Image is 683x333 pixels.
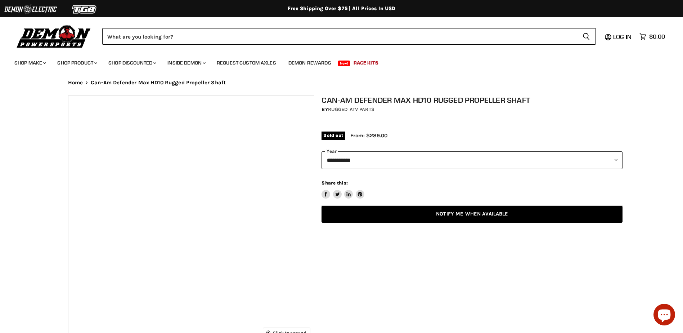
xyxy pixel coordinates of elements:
[613,33,632,40] span: Log in
[322,180,347,186] span: Share this:
[9,55,50,70] a: Shop Make
[52,55,102,70] a: Shop Product
[4,3,58,16] img: Demon Electric Logo 2
[328,106,374,112] a: Rugged ATV Parts
[649,33,665,40] span: $0.00
[54,5,630,12] div: Free Shipping Over $75 | All Prices In USD
[636,31,669,42] a: $0.00
[211,55,282,70] a: Request Custom Axles
[58,3,112,16] img: TGB Logo 2
[322,96,623,105] h1: Can-Am Defender Max HD10 Rugged Propeller Shaft
[350,132,387,139] span: From: $289.00
[322,206,623,223] a: Notify Me When Available
[68,80,83,86] a: Home
[102,28,596,45] form: Product
[610,34,636,40] a: Log in
[322,132,345,139] span: Sold out
[14,23,93,49] img: Demon Powersports
[338,61,350,66] span: New!
[162,55,210,70] a: Inside Demon
[322,106,623,114] div: by
[322,180,364,199] aside: Share this:
[577,28,596,45] button: Search
[102,28,577,45] input: Search
[9,53,663,70] ul: Main menu
[651,304,677,327] inbox-online-store-chat: Shopify online store chat
[103,55,161,70] a: Shop Discounted
[91,80,226,86] span: Can-Am Defender Max HD10 Rugged Propeller Shaft
[322,151,623,169] select: year
[54,80,630,86] nav: Breadcrumbs
[348,55,384,70] a: Race Kits
[283,55,337,70] a: Demon Rewards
